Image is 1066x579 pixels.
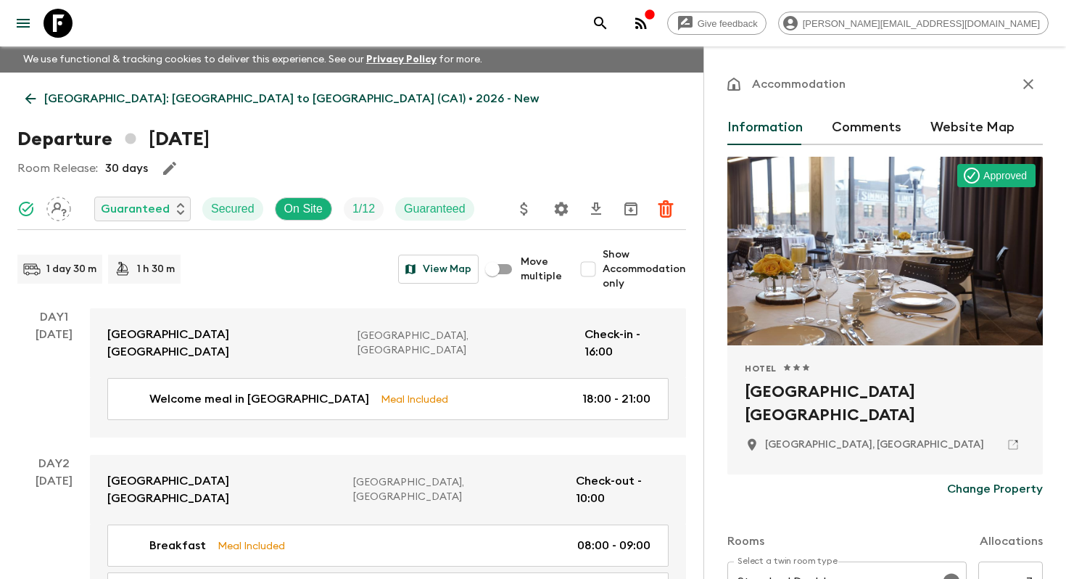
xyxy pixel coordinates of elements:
a: Give feedback [667,12,767,35]
a: [GEOGRAPHIC_DATA] [GEOGRAPHIC_DATA][GEOGRAPHIC_DATA], [GEOGRAPHIC_DATA]Check-in - 16:00 [90,308,686,378]
span: Give feedback [690,18,766,29]
p: 1 / 12 [352,200,375,218]
p: 08:00 - 09:00 [577,537,650,554]
svg: Synced Successfully [17,200,35,218]
button: Download CSV [582,194,611,223]
p: [GEOGRAPHIC_DATA] [GEOGRAPHIC_DATA] [107,472,342,507]
a: [GEOGRAPHIC_DATA]: [GEOGRAPHIC_DATA] to [GEOGRAPHIC_DATA] (CA1) • 2026 - New [17,84,547,113]
p: We use functional & tracking cookies to deliver this experience. See our for more. [17,46,488,73]
p: Meal Included [218,538,285,554]
button: Archive (Completed, Cancelled or Unsynced Departures only) [616,194,645,223]
label: Select a twin room type [737,555,838,567]
p: [GEOGRAPHIC_DATA], [GEOGRAPHIC_DATA] [358,329,572,358]
div: On Site [275,197,332,221]
button: Change Property [947,475,1043,504]
p: Meal Included [381,391,448,407]
p: Welcome meal in [GEOGRAPHIC_DATA] [149,390,369,408]
div: [DATE] [36,326,73,438]
button: Update Price, Early Bird Discount and Costs [510,194,539,223]
button: Website Map [930,110,1015,145]
p: Breakfast [149,537,206,554]
p: Room Release: [17,160,98,177]
p: [GEOGRAPHIC_DATA]: [GEOGRAPHIC_DATA] to [GEOGRAPHIC_DATA] (CA1) • 2026 - New [44,90,539,107]
button: Information [727,110,803,145]
span: Show Accommodation only [603,247,686,291]
p: Day 1 [17,308,90,326]
p: Allocations [980,533,1043,550]
p: Guaranteed [404,200,466,218]
span: [PERSON_NAME][EMAIL_ADDRESS][DOMAIN_NAME] [795,18,1048,29]
h2: [GEOGRAPHIC_DATA] [GEOGRAPHIC_DATA] [745,380,1025,427]
p: Secured [211,200,255,218]
a: [GEOGRAPHIC_DATA] [GEOGRAPHIC_DATA][GEOGRAPHIC_DATA], [GEOGRAPHIC_DATA]Check-out - 10:00 [90,455,686,525]
p: 1 h 30 m [137,262,175,276]
a: Welcome meal in [GEOGRAPHIC_DATA]Meal Included18:00 - 21:00 [107,378,669,420]
p: [GEOGRAPHIC_DATA] [GEOGRAPHIC_DATA] [107,326,346,361]
p: Rooms [727,533,764,550]
div: Secured [202,197,263,221]
p: Calgary, Canada [765,438,984,452]
button: Delete [651,194,680,223]
button: search adventures [586,9,615,38]
p: Check-in - 16:00 [584,326,669,361]
p: [GEOGRAPHIC_DATA], [GEOGRAPHIC_DATA] [353,475,564,504]
a: BreakfastMeal Included08:00 - 09:00 [107,525,669,567]
span: Assign pack leader [46,201,71,213]
button: menu [9,9,38,38]
p: On Site [284,200,323,218]
span: Move multiple [521,255,562,284]
span: Hotel [745,363,777,374]
p: 18:00 - 21:00 [582,390,650,408]
p: Check-out - 10:00 [576,472,669,507]
div: Photo of Alt Hotel Calgary East Village [727,157,1043,345]
button: Comments [832,110,901,145]
button: View Map [398,255,479,284]
p: Guaranteed [101,200,170,218]
p: Accommodation [752,75,846,93]
a: Privacy Policy [366,54,437,65]
p: Day 2 [17,455,90,472]
p: 30 days [105,160,148,177]
div: Trip Fill [344,197,384,221]
div: [PERSON_NAME][EMAIL_ADDRESS][DOMAIN_NAME] [778,12,1049,35]
p: 1 day 30 m [46,262,96,276]
p: Change Property [947,480,1043,498]
button: Settings [547,194,576,223]
h1: Departure [DATE] [17,125,210,154]
p: Approved [983,168,1027,183]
